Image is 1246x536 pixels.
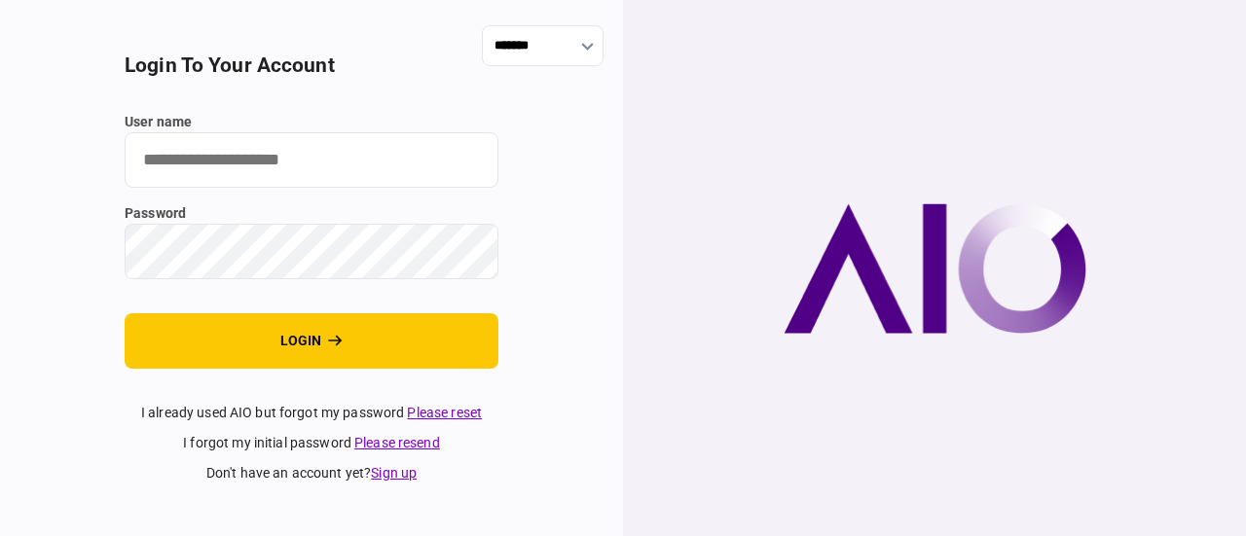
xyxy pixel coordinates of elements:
label: user name [125,112,498,132]
input: password [125,224,498,279]
div: I already used AIO but forgot my password [125,403,498,423]
input: show language options [482,25,604,66]
button: login [125,313,498,369]
div: don't have an account yet ? [125,463,498,483]
a: Please resend [354,435,440,450]
label: password [125,203,498,224]
a: Sign up [371,465,417,481]
input: user name [125,132,498,188]
div: I forgot my initial password [125,433,498,453]
img: AIO company logo [784,203,1086,334]
a: Please reset [407,405,482,420]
